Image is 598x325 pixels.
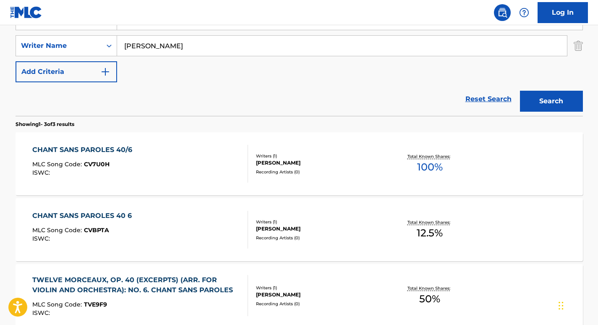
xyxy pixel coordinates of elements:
a: Log In [538,2,588,23]
span: CV7U0H [84,160,110,168]
span: MLC Song Code : [32,160,84,168]
div: Help [516,4,533,21]
a: CHANT SANS PAROLES 40/6MLC Song Code:CV7U0HISWC:Writers (1)[PERSON_NAME]Recording Artists (0)Tota... [16,132,583,195]
p: Total Known Shares: [407,219,452,225]
div: [PERSON_NAME] [256,159,383,167]
div: [PERSON_NAME] [256,225,383,233]
div: Recording Artists ( 0 ) [256,301,383,307]
div: Drag [559,293,564,318]
a: Reset Search [461,90,516,108]
span: MLC Song Code : [32,226,84,234]
button: Search [520,91,583,112]
a: Public Search [494,4,511,21]
iframe: Chat Widget [556,285,598,325]
div: [PERSON_NAME] [256,291,383,299]
img: 9d2ae6d4665cec9f34b9.svg [100,67,110,77]
div: CHANT SANS PAROLES 40/6 [32,145,136,155]
img: MLC Logo [10,6,42,18]
span: TVE9F9 [84,301,107,308]
div: Writers ( 1 ) [256,285,383,291]
span: 100 % [417,160,443,175]
span: 12.5 % [417,225,443,241]
div: Recording Artists ( 0 ) [256,235,383,241]
div: Writers ( 1 ) [256,153,383,159]
a: CHANT SANS PAROLES 40 6MLC Song Code:CVBPTAISWC:Writers (1)[PERSON_NAME]Recording Artists (0)Tota... [16,198,583,261]
p: Showing 1 - 3 of 3 results [16,121,74,128]
span: 50 % [419,291,440,307]
img: search [497,8,507,18]
p: Total Known Shares: [407,153,452,160]
p: Total Known Shares: [407,285,452,291]
form: Search Form [16,9,583,116]
button: Add Criteria [16,61,117,82]
div: TWELVE MORCEAUX, OP. 40 (EXCERPTS) (ARR. FOR VIOLIN AND ORCHESTRA): NO. 6. CHANT SANS PAROLES [32,275,241,295]
div: Writers ( 1 ) [256,219,383,225]
span: MLC Song Code : [32,301,84,308]
span: ISWC : [32,309,52,317]
div: Writer Name [21,41,97,51]
div: Recording Artists ( 0 ) [256,169,383,175]
img: help [519,8,529,18]
img: Delete Criterion [574,35,583,56]
span: ISWC : [32,235,52,242]
span: CVBPTA [84,226,109,234]
span: ISWC : [32,169,52,176]
div: CHANT SANS PAROLES 40 6 [32,211,136,221]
